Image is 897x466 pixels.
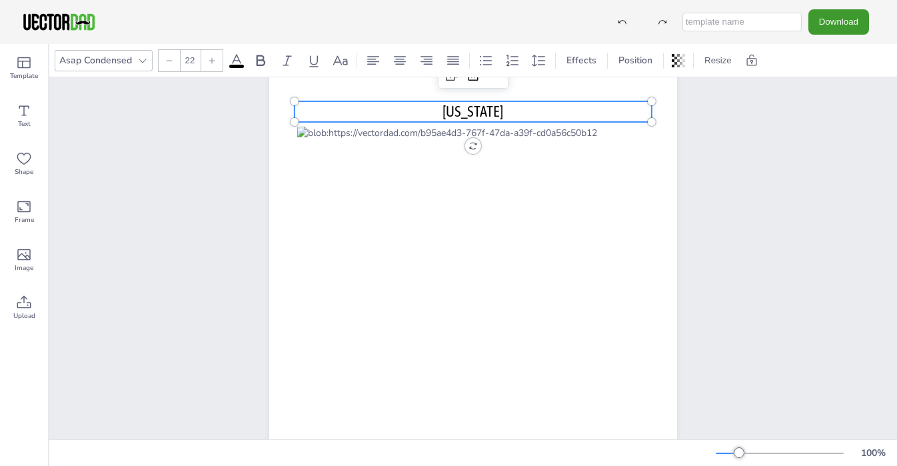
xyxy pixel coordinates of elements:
[57,51,135,69] div: Asap Condensed
[15,167,33,177] span: Shape
[616,54,655,67] span: Position
[10,71,38,81] span: Template
[21,12,97,32] img: VectorDad-1.png
[699,50,737,71] button: Resize
[857,447,889,459] div: 100 %
[682,13,802,31] input: template name
[808,9,869,34] button: Download
[564,54,599,67] span: Effects
[443,103,503,120] span: [US_STATE]
[18,119,31,129] span: Text
[15,215,34,225] span: Frame
[15,263,33,273] span: Image
[13,311,35,321] span: Upload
